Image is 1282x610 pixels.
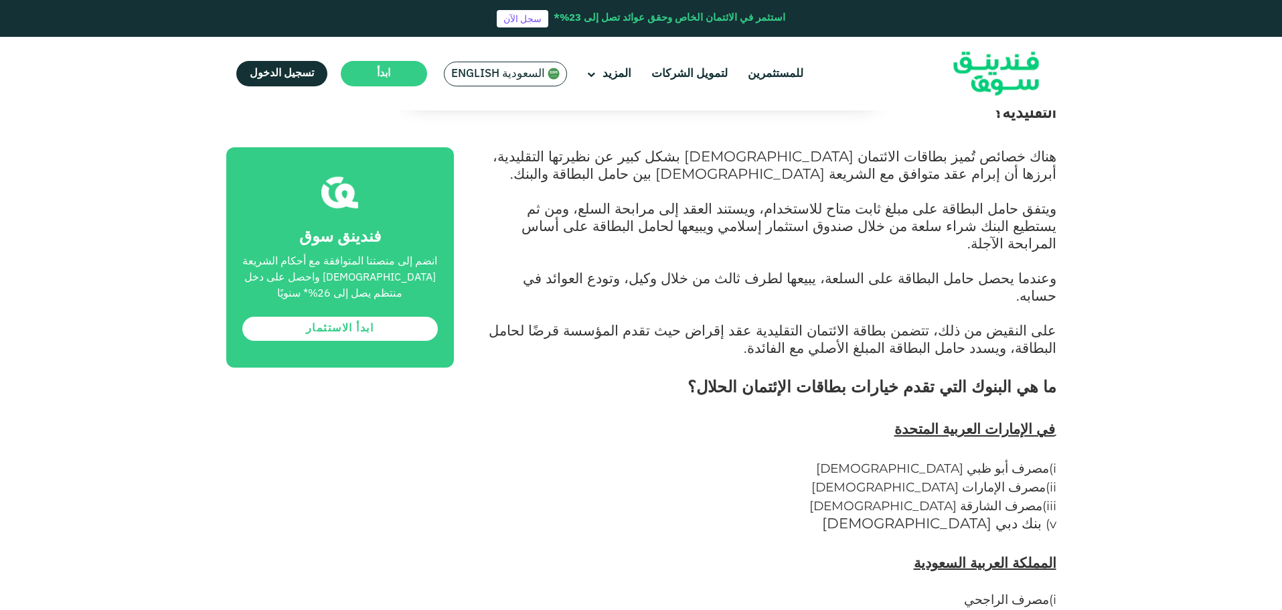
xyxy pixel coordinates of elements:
[1049,592,1056,607] span: i)
[489,321,1056,356] span: على النقيض من ذلك، تتضمن بطاقة الائتمان التقليدية عقد إقراض حيث تقدم المؤسسة قرضًا لحامل البطاقة،...
[299,230,381,245] span: فندينق سوق
[377,68,390,78] span: ابدأ
[1046,479,1056,495] span: ii)
[451,66,545,82] span: السعودية English
[554,11,785,26] div: استثمر في الائتمان الخاص وحقق عوائد تصل إلى 23%*
[914,554,1056,571] span: المملكة العربية السعودية
[648,63,731,85] a: لتمويل الشركات
[522,200,1056,252] span: ويتفق حامل البطاقة على مبلغ ثابت متاح للاستخدام، ويستند العقد إلى مرابحة السلع، ومن ثم يستطيع الب...
[493,147,1056,182] span: هناك خصائص تُميز بطاقات الائتمان [DEMOGRAPHIC_DATA] بشكل كبير عن نظيرتها التقليدية، أبرزها أن إبر...
[822,514,1042,532] span: بنك دبي [DEMOGRAPHIC_DATA]
[523,269,1056,304] span: وعندما يحصل حامل البطاقة على السلعة، يبيعها لطرف ثالث من خلال وكيل، وتودع العوائد في حسابه.
[811,479,1046,495] span: مصرف الإمارات [DEMOGRAPHIC_DATA]
[242,317,438,341] a: ابدأ الاستثمار
[603,68,631,80] span: المزيد
[242,254,438,302] div: انضم إلى منصتنا المتوافقة مع أحكام الشريعة [DEMOGRAPHIC_DATA] واحصل على دخل منتظم يصل إلى 26%* سن...
[964,592,1049,607] span: مصرف الراجحي
[250,68,314,78] span: تسجيل الدخول
[548,68,560,80] img: SA Flag
[809,498,1042,514] span: مصرف الشارقة [DEMOGRAPHIC_DATA]
[1049,461,1056,476] span: i)
[931,40,1062,108] img: Logo
[1046,516,1056,532] span: v)
[744,63,807,85] a: للمستثمرين
[688,377,1056,396] span: ما هي البنوك التي تقدم خيارات بطاقات الإئتمان الحلال؟
[816,461,1049,476] span: مصرف أبو ظبي [DEMOGRAPHIC_DATA]
[321,174,358,211] img: fsicon
[497,10,548,27] a: سجل الآن
[1042,498,1056,514] span: iii)
[236,61,327,86] a: تسجيل الدخول
[894,420,1055,437] span: في الإمارات العربية المتحدة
